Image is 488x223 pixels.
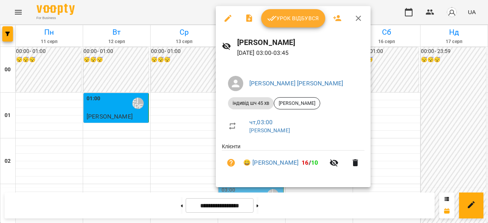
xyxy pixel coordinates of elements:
[302,159,308,166] span: 16
[302,159,318,166] b: /
[249,119,273,126] a: чт , 03:00
[274,100,320,107] span: [PERSON_NAME]
[222,143,364,178] ul: Клієнти
[261,9,325,27] button: Урок відбувся
[237,48,364,58] p: [DATE] 03:00 - 03:45
[249,127,290,133] a: [PERSON_NAME]
[237,37,364,48] h6: [PERSON_NAME]
[228,100,274,107] span: індивід шч 45 хв
[249,80,343,87] a: [PERSON_NAME] [PERSON_NAME]
[311,159,318,166] span: 10
[274,97,320,109] div: [PERSON_NAME]
[267,14,319,23] span: Урок відбувся
[243,158,299,167] a: 😀 [PERSON_NAME]
[222,154,240,172] button: Візит ще не сплачено. Додати оплату?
